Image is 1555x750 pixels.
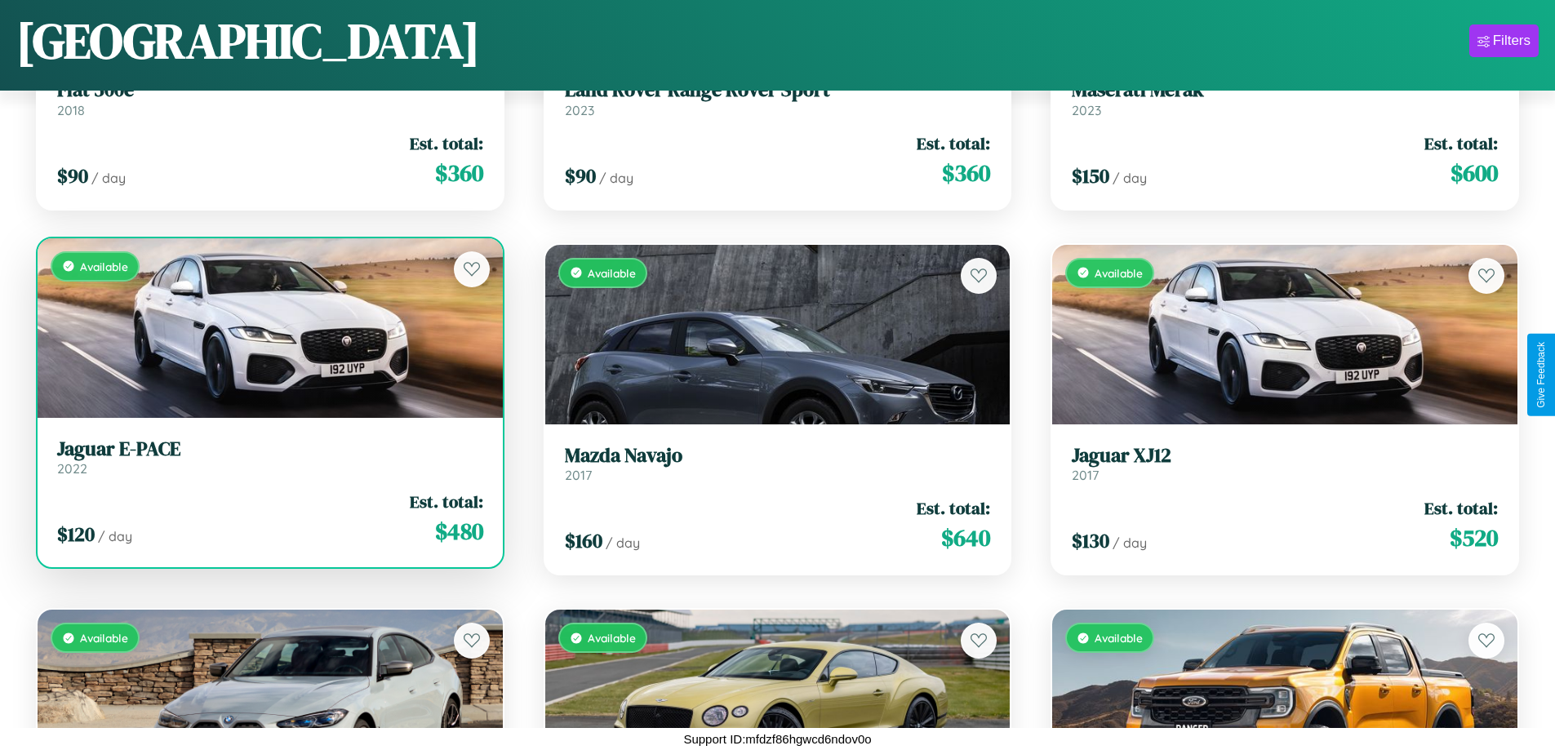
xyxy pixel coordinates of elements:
[565,527,602,554] span: $ 160
[565,444,991,468] h3: Mazda Navajo
[606,535,640,551] span: / day
[91,170,126,186] span: / day
[1072,78,1498,102] h3: Maserati Merak
[57,78,483,118] a: Fiat 500e2018
[565,162,596,189] span: $ 90
[57,460,87,477] span: 2022
[1072,467,1099,483] span: 2017
[942,157,990,189] span: $ 360
[1113,170,1147,186] span: / day
[1072,444,1498,468] h3: Jaguar XJ12
[1424,496,1498,520] span: Est. total:
[57,102,85,118] span: 2018
[917,131,990,155] span: Est. total:
[565,102,594,118] span: 2023
[565,78,991,102] h3: Land Rover Range Rover Sport
[1072,444,1498,484] a: Jaguar XJ122017
[565,444,991,484] a: Mazda Navajo2017
[1469,24,1539,57] button: Filters
[588,631,636,645] span: Available
[1450,521,1498,554] span: $ 520
[599,170,633,186] span: / day
[98,528,132,544] span: / day
[588,266,636,280] span: Available
[683,728,871,750] p: Support ID: mfdzf86hgwcd6ndov0o
[1424,131,1498,155] span: Est. total:
[1113,535,1147,551] span: / day
[57,521,95,548] span: $ 120
[1072,527,1109,554] span: $ 130
[565,78,991,118] a: Land Rover Range Rover Sport2023
[917,496,990,520] span: Est. total:
[1095,266,1143,280] span: Available
[410,490,483,513] span: Est. total:
[941,521,990,554] span: $ 640
[80,260,128,273] span: Available
[410,131,483,155] span: Est. total:
[1072,102,1101,118] span: 2023
[565,467,592,483] span: 2017
[57,78,483,102] h3: Fiat 500e
[1072,162,1109,189] span: $ 150
[435,157,483,189] span: $ 360
[1535,342,1547,408] div: Give Feedback
[16,7,480,74] h1: [GEOGRAPHIC_DATA]
[80,631,128,645] span: Available
[57,162,88,189] span: $ 90
[1072,78,1498,118] a: Maserati Merak2023
[1095,631,1143,645] span: Available
[1493,33,1531,49] div: Filters
[1451,157,1498,189] span: $ 600
[435,515,483,548] span: $ 480
[57,437,483,461] h3: Jaguar E-PACE
[57,437,483,477] a: Jaguar E-PACE2022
